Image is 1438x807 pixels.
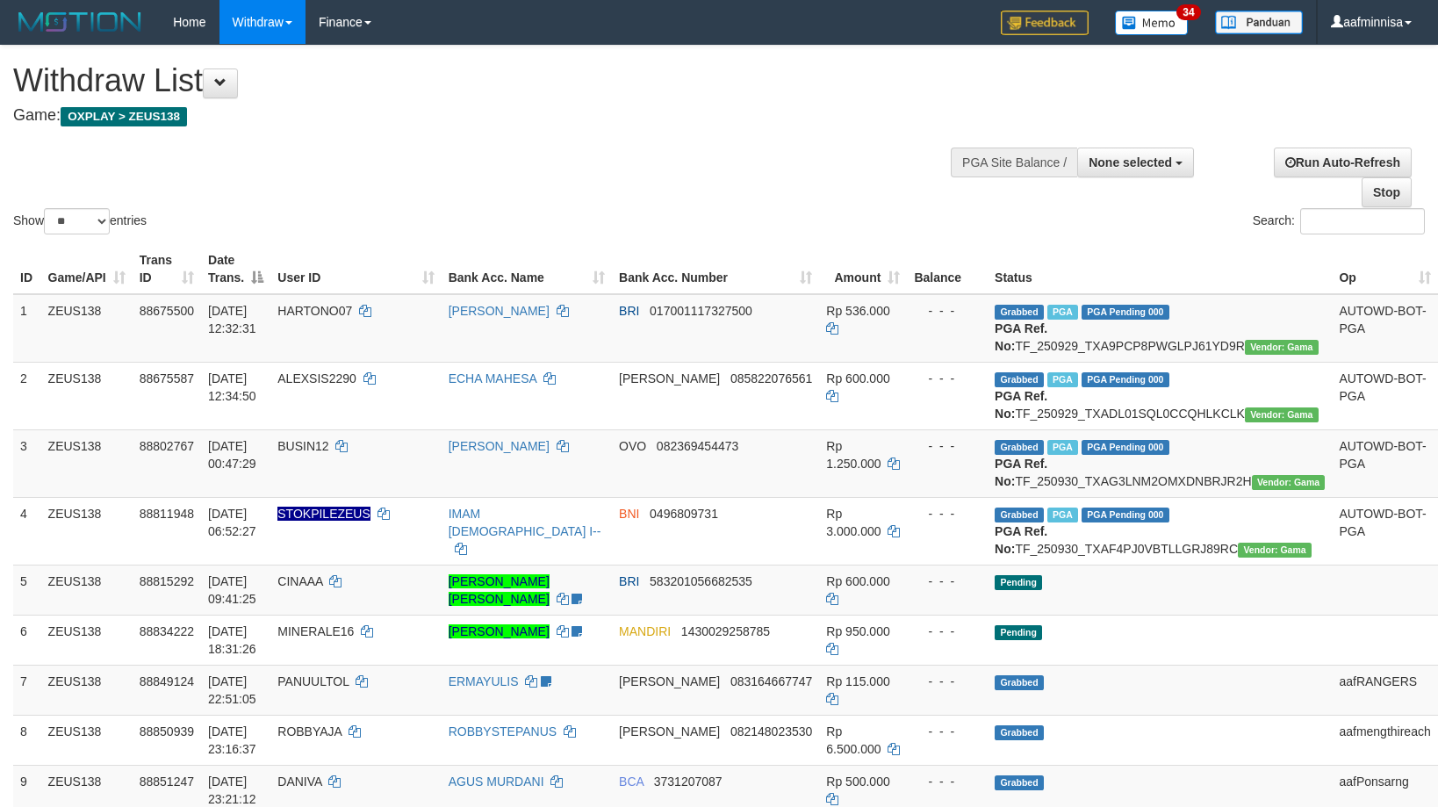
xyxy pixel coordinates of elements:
[449,304,550,318] a: [PERSON_NAME]
[619,304,639,318] span: BRI
[995,725,1044,740] span: Grabbed
[277,304,352,318] span: HARTONO07
[1089,155,1172,169] span: None selected
[208,304,256,335] span: [DATE] 12:32:31
[826,574,889,588] span: Rp 600.000
[41,362,133,429] td: ZEUS138
[41,294,133,363] td: ZEUS138
[995,775,1044,790] span: Grabbed
[819,244,907,294] th: Amount: activate to sort column ascending
[13,63,941,98] h1: Withdraw List
[201,244,270,294] th: Date Trans.: activate to sort column descending
[1245,340,1319,355] span: Vendor URL: https://trx31.1velocity.biz
[826,507,881,538] span: Rp 3.000.000
[995,575,1042,590] span: Pending
[650,507,718,521] span: Copy 0496809731 to clipboard
[140,439,194,453] span: 88802767
[995,675,1044,690] span: Grabbed
[1274,148,1412,177] a: Run Auto-Refresh
[826,624,889,638] span: Rp 950.000
[995,305,1044,320] span: Grabbed
[730,724,812,739] span: Copy 082148023530 to clipboard
[277,624,354,638] span: MINERALE16
[907,244,988,294] th: Balance
[13,497,41,565] td: 4
[951,148,1077,177] div: PGA Site Balance /
[914,623,981,640] div: - - -
[1245,407,1319,422] span: Vendor URL: https://trx31.1velocity.biz
[681,624,770,638] span: Copy 1430029258785 to clipboard
[449,507,601,538] a: IMAM [DEMOGRAPHIC_DATA] I--
[44,208,110,234] select: Showentries
[208,775,256,806] span: [DATE] 23:21:12
[1082,440,1169,455] span: PGA Pending
[140,775,194,789] span: 88851247
[995,372,1044,387] span: Grabbed
[277,439,328,453] span: BUSIN12
[13,429,41,497] td: 3
[995,508,1044,522] span: Grabbed
[277,674,349,688] span: PANUULTOL
[826,775,889,789] span: Rp 500.000
[41,244,133,294] th: Game/API: activate to sort column ascending
[449,371,536,385] a: ECHA MAHESA
[208,724,256,756] span: [DATE] 23:16:37
[277,371,356,385] span: ALEXSIS2290
[13,665,41,715] td: 7
[619,507,639,521] span: BNI
[41,665,133,715] td: ZEUS138
[41,715,133,765] td: ZEUS138
[1332,294,1437,363] td: AUTOWD-BOT-PGA
[995,440,1044,455] span: Grabbed
[41,615,133,665] td: ZEUS138
[1001,11,1089,35] img: Feedback.jpg
[449,574,550,606] a: [PERSON_NAME] [PERSON_NAME]
[650,574,752,588] span: Copy 583201056682535 to clipboard
[730,371,812,385] span: Copy 085822076561 to clipboard
[1332,497,1437,565] td: AUTOWD-BOT-PGA
[988,244,1332,294] th: Status
[140,674,194,688] span: 88849124
[41,497,133,565] td: ZEUS138
[657,439,738,453] span: Copy 082369454473 to clipboard
[140,304,194,318] span: 88675500
[208,371,256,403] span: [DATE] 12:34:50
[277,724,342,739] span: ROBBYAJA
[1300,208,1425,234] input: Search:
[612,244,819,294] th: Bank Acc. Number: activate to sort column ascending
[1332,362,1437,429] td: AUTOWD-BOT-PGA
[619,674,720,688] span: [PERSON_NAME]
[277,775,321,789] span: DANIVA
[619,371,720,385] span: [PERSON_NAME]
[914,302,981,320] div: - - -
[619,624,671,638] span: MANDIRI
[61,107,187,126] span: OXPLAY > ZEUS138
[988,362,1332,429] td: TF_250929_TXADL01SQL0CCQHLKCLK
[826,439,881,471] span: Rp 1.250.000
[1115,11,1189,35] img: Button%20Memo.svg
[988,497,1332,565] td: TF_250930_TXAF4PJ0VBTLLGRJ89RC
[449,624,550,638] a: [PERSON_NAME]
[826,674,889,688] span: Rp 115.000
[995,524,1047,556] b: PGA Ref. No:
[988,429,1332,497] td: TF_250930_TXAG3LNM2OMXDNBRJR2H
[41,429,133,497] td: ZEUS138
[270,244,441,294] th: User ID: activate to sort column ascending
[1082,372,1169,387] span: PGA Pending
[449,674,519,688] a: ERMAYULIS
[914,573,981,590] div: - - -
[1252,475,1326,490] span: Vendor URL: https://trx31.1velocity.biz
[914,673,981,690] div: - - -
[140,624,194,638] span: 88834222
[1047,305,1078,320] span: Marked by aaftrukkakada
[995,625,1042,640] span: Pending
[208,574,256,606] span: [DATE] 09:41:25
[277,507,370,521] span: Nama rekening ada tanda titik/strip, harap diedit
[914,370,981,387] div: - - -
[13,294,41,363] td: 1
[449,724,557,739] a: ROBBYSTEPANUS
[995,389,1047,421] b: PGA Ref. No:
[13,107,941,125] h4: Game:
[208,507,256,538] span: [DATE] 06:52:27
[1362,177,1412,207] a: Stop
